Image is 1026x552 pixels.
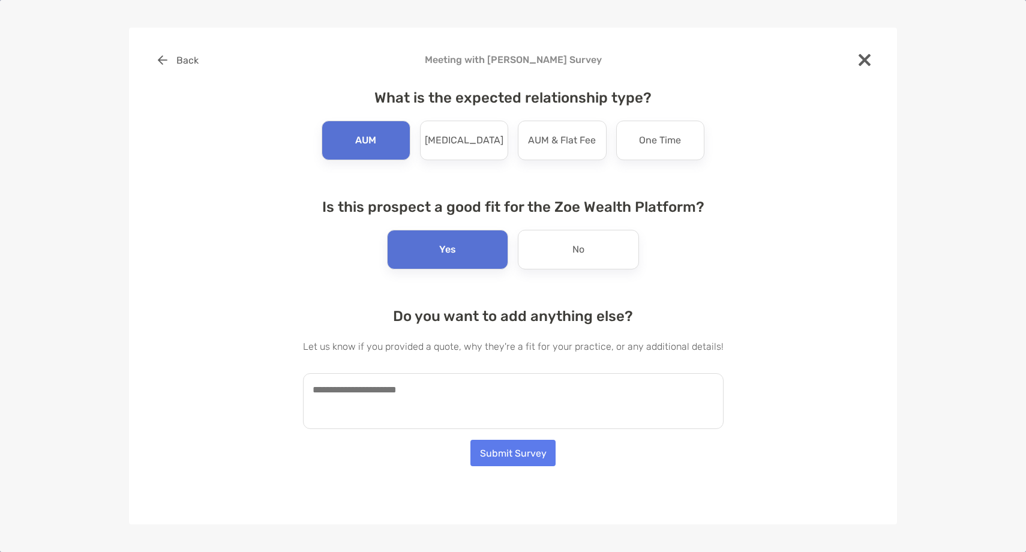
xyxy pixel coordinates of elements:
h4: Is this prospect a good fit for the Zoe Wealth Platform? [303,199,724,215]
h4: What is the expected relationship type? [303,89,724,106]
p: AUM & Flat Fee [528,131,596,150]
p: Yes [439,240,456,259]
button: Submit Survey [470,440,556,466]
img: button icon [158,55,167,65]
p: No [572,240,584,259]
p: One Time [639,131,681,150]
p: Let us know if you provided a quote, why they're a fit for your practice, or any additional details! [303,339,724,354]
img: close modal [859,54,871,66]
p: [MEDICAL_DATA] [425,131,503,150]
button: Back [148,47,208,73]
h4: Do you want to add anything else? [303,308,724,325]
h4: Meeting with [PERSON_NAME] Survey [148,54,878,65]
p: AUM [355,131,376,150]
